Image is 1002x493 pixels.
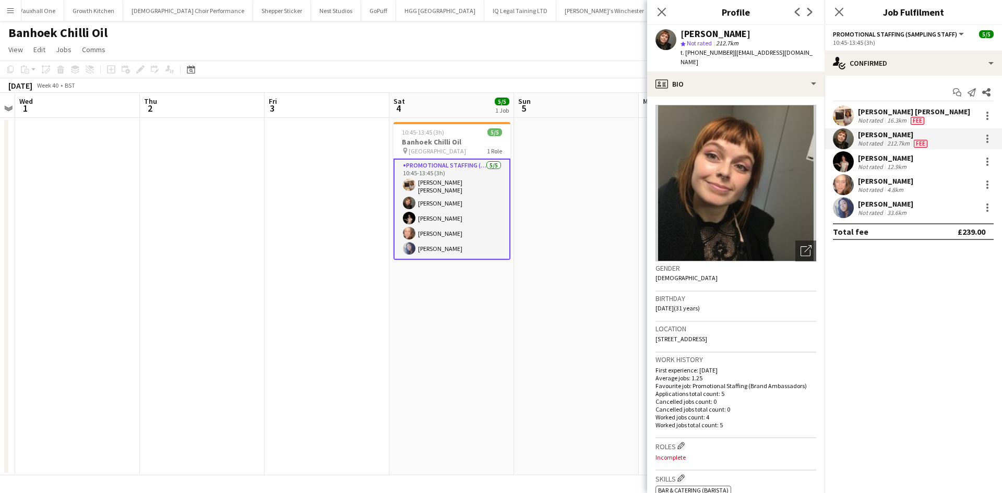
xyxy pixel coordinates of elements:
p: Incomplete [655,453,816,461]
div: Not rated [858,209,885,217]
span: 1 [18,102,33,114]
div: BST [65,81,75,89]
span: Wed [19,97,33,106]
div: £239.00 [958,226,985,237]
div: [DATE] [8,80,32,91]
span: Fri [269,97,277,106]
span: [STREET_ADDRESS] [655,335,707,343]
div: 12.9km [885,163,909,171]
span: Promotional Staffing (Sampling Staff) [833,30,957,38]
span: Not rated [687,39,712,47]
span: Week 40 [34,81,61,89]
span: 5/5 [487,128,502,136]
div: Not rated [858,139,885,148]
span: 10:45-13:45 (3h) [402,128,444,136]
div: Total fee [833,226,868,237]
a: Comms [78,43,110,56]
div: Not rated [858,186,885,194]
button: HGG [GEOGRAPHIC_DATA] [396,1,484,21]
span: 5 [517,102,531,114]
span: 1 Role [487,147,502,155]
span: Sun [518,97,531,106]
span: 5/5 [495,98,509,105]
div: [PERSON_NAME] [858,153,913,163]
p: Cancelled jobs count: 0 [655,398,816,405]
button: GoPuff [361,1,396,21]
span: 2 [142,102,157,114]
h3: Gender [655,263,816,273]
p: Worked jobs count: 4 [655,413,816,421]
span: Thu [144,97,157,106]
h3: Location [655,324,816,333]
div: Not rated [858,116,885,125]
span: Sat [393,97,405,106]
app-card-role: Promotional Staffing (Sampling Staff)5/510:45-13:45 (3h)[PERSON_NAME] [PERSON_NAME][PERSON_NAME][... [393,159,510,260]
p: Applications total count: 5 [655,390,816,398]
div: Crew has different fees then in role [912,139,929,148]
p: First experience: [DATE] [655,366,816,374]
span: Fee [914,140,927,148]
span: [GEOGRAPHIC_DATA] [409,147,466,155]
button: IQ Legal Taining LTD [484,1,556,21]
p: Worked jobs total count: 5 [655,421,816,429]
span: 3 [267,102,277,114]
span: 212.7km [714,39,741,47]
span: Mon [643,97,657,106]
button: Shepper Sticker [253,1,311,21]
h3: Work history [655,355,816,364]
div: [PERSON_NAME] [PERSON_NAME] [858,107,970,116]
span: View [8,45,23,54]
span: 6 [641,102,657,114]
div: Open photos pop-in [795,241,816,261]
app-job-card: 10:45-13:45 (3h)5/5Banhoek Chilli Oil [GEOGRAPHIC_DATA]1 RolePromotional Staffing (Sampling Staff... [393,122,510,260]
p: Favourite job: Promotional Staffing (Brand Ambassadors) [655,382,816,390]
div: [PERSON_NAME] [858,176,913,186]
div: Not rated [858,163,885,171]
div: 10:45-13:45 (3h) [833,39,994,46]
div: 16.3km [885,116,909,125]
span: [DATE] (31 years) [655,304,700,312]
div: 4.8km [885,186,905,194]
div: Crew has different fees then in role [909,116,926,125]
span: 5/5 [979,30,994,38]
button: Nest Studios [311,1,361,21]
span: 4 [392,102,405,114]
div: 33.6km [885,209,909,217]
a: Jobs [52,43,76,56]
div: [PERSON_NAME] [858,130,929,139]
h3: Job Fulfilment [825,5,1002,19]
p: Cancelled jobs total count: 0 [655,405,816,413]
button: [DEMOGRAPHIC_DATA] Choir Performance [123,1,253,21]
span: | [EMAIL_ADDRESS][DOMAIN_NAME] [681,49,813,66]
button: [PERSON_NAME]'s Winchester [556,1,653,21]
p: Average jobs: 1.25 [655,374,816,382]
h3: Birthday [655,294,816,303]
div: [PERSON_NAME] [681,29,750,39]
h3: Skills [655,473,816,484]
span: Jobs [56,45,71,54]
span: Edit [33,45,45,54]
a: Edit [29,43,50,56]
img: Crew avatar or photo [655,105,816,261]
h3: Roles [655,440,816,451]
span: Comms [82,45,105,54]
button: Growth Kitchen [64,1,123,21]
span: Fee [911,117,924,125]
div: Confirmed [825,51,1002,76]
div: [PERSON_NAME] [858,199,913,209]
h3: Banhoek Chilli Oil [393,137,510,147]
span: t. [PHONE_NUMBER] [681,49,735,56]
a: View [4,43,27,56]
span: [DEMOGRAPHIC_DATA] [655,274,718,282]
button: Vauxhall One [11,1,64,21]
h1: Banhoek Chilli Oil [8,25,108,41]
button: Promotional Staffing (Sampling Staff) [833,30,965,38]
div: 1 Job [495,106,509,114]
div: 212.7km [885,139,912,148]
div: Bio [647,71,825,97]
h3: Profile [647,5,825,19]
